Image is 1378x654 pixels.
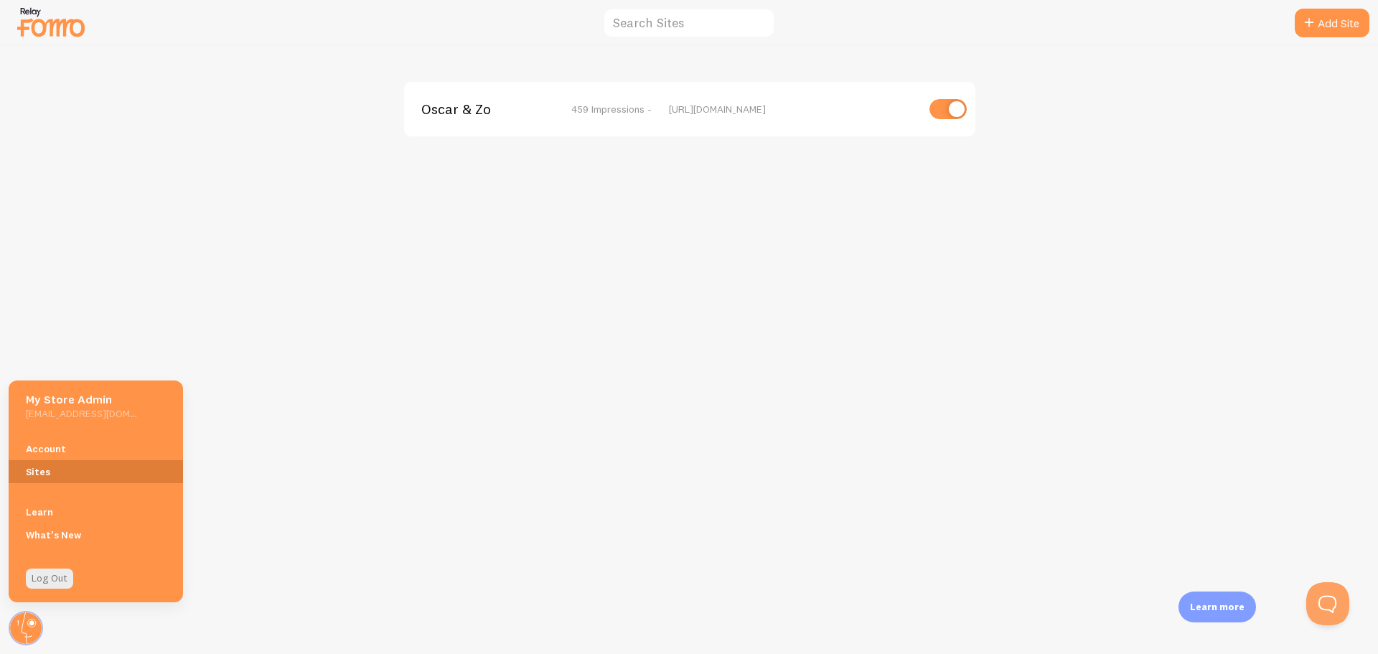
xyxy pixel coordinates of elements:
div: [URL][DOMAIN_NAME] [669,103,917,116]
a: What's New [9,523,183,546]
p: Learn more [1190,600,1245,614]
h5: My Store Admin [26,392,137,407]
span: Oscar & Zo [421,103,537,116]
a: Learn [9,500,183,523]
span: 459 Impressions - [571,103,652,116]
img: fomo-relay-logo-orange.svg [15,4,87,40]
a: Account [9,437,183,460]
iframe: Help Scout Beacon - Open [1306,582,1349,625]
h5: [EMAIL_ADDRESS][DOMAIN_NAME] [26,407,137,420]
div: Learn more [1178,592,1256,622]
a: Sites [9,460,183,483]
a: Log Out [26,569,73,589]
